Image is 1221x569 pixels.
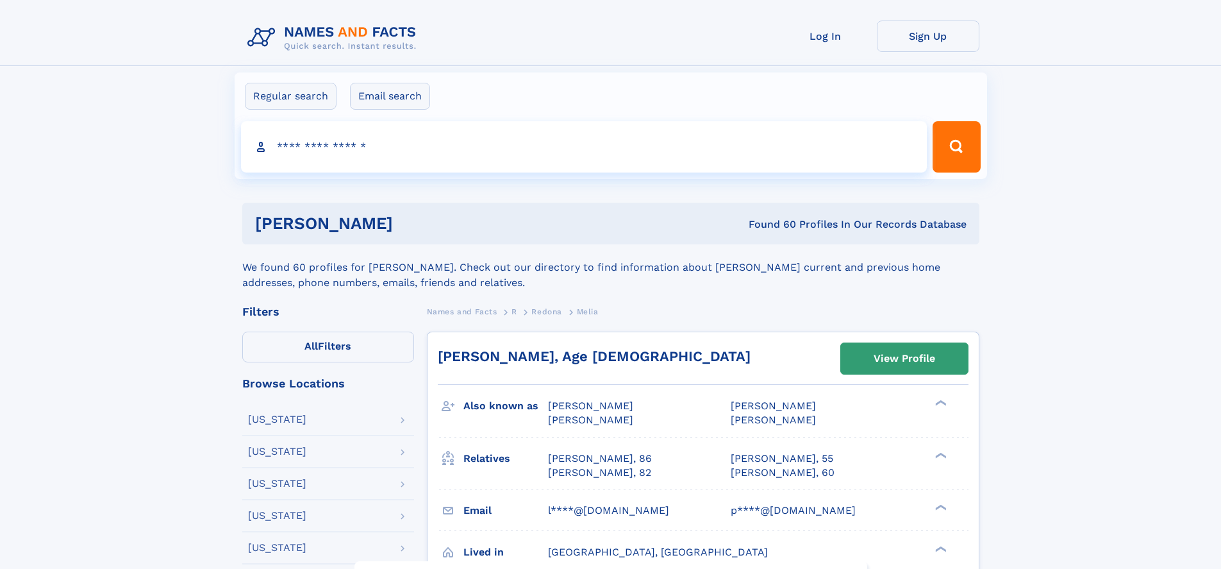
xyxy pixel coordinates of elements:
[248,479,306,489] div: [US_STATE]
[531,307,562,316] span: Redona
[841,343,968,374] a: View Profile
[548,414,633,426] span: [PERSON_NAME]
[255,216,571,232] h1: [PERSON_NAME]
[932,399,947,407] div: ❯
[463,500,548,522] h3: Email
[932,451,947,459] div: ❯
[248,446,306,457] div: [US_STATE]
[242,21,427,55] img: Logo Names and Facts
[933,121,980,173] button: Search Button
[463,448,548,470] h3: Relatives
[242,306,414,318] div: Filters
[242,332,414,362] label: Filters
[245,83,336,110] label: Regular search
[874,344,935,373] div: View Profile
[548,452,652,466] a: [PERSON_NAME], 86
[248,543,306,553] div: [US_STATE]
[548,466,651,480] a: [PERSON_NAME], 82
[241,121,927,173] input: search input
[731,452,833,466] a: [PERSON_NAME], 55
[350,83,430,110] label: Email search
[242,378,414,389] div: Browse Locations
[463,541,548,563] h3: Lived in
[932,545,947,553] div: ❯
[548,546,768,558] span: [GEOGRAPHIC_DATA], [GEOGRAPHIC_DATA]
[427,303,497,319] a: Names and Facts
[248,414,306,425] div: [US_STATE]
[463,395,548,417] h3: Also known as
[242,244,979,291] div: We found 60 profiles for [PERSON_NAME]. Check out our directory to find information about [PERSON...
[577,307,599,316] span: Melia
[731,466,835,480] a: [PERSON_NAME], 60
[511,303,517,319] a: R
[248,511,306,521] div: [US_STATE]
[511,307,517,316] span: R
[731,414,816,426] span: [PERSON_NAME]
[570,217,967,232] div: Found 60 Profiles In Our Records Database
[438,348,751,364] a: [PERSON_NAME], Age [DEMOGRAPHIC_DATA]
[731,400,816,412] span: [PERSON_NAME]
[774,21,877,52] a: Log In
[304,340,318,352] span: All
[932,503,947,511] div: ❯
[531,303,562,319] a: Redona
[548,400,633,412] span: [PERSON_NAME]
[877,21,979,52] a: Sign Up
